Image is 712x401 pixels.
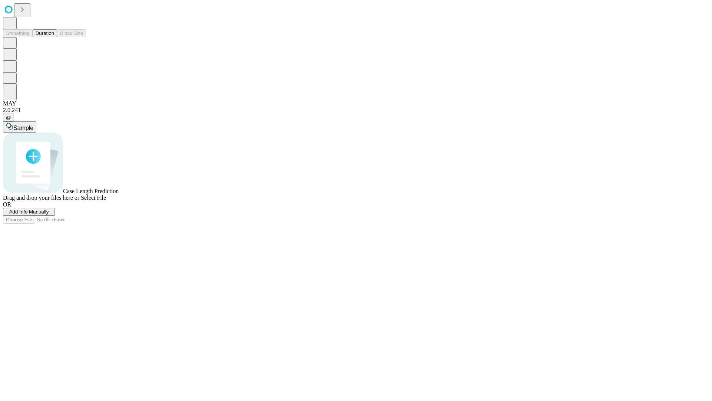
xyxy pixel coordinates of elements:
[33,29,57,37] button: Duration
[3,29,33,37] button: Smoothing
[63,188,119,194] span: Case Length Prediction
[3,201,11,208] span: OR
[81,195,106,201] span: Select File
[3,114,14,121] button: @
[6,115,11,120] span: @
[3,195,79,201] span: Drag and drop your files here or
[9,209,49,215] span: Add Info Manually
[13,125,33,131] span: Sample
[3,107,709,114] div: 2.0.241
[3,100,709,107] div: MAY
[3,208,55,216] button: Add Info Manually
[3,121,36,133] button: Sample
[57,29,86,37] button: Block Size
